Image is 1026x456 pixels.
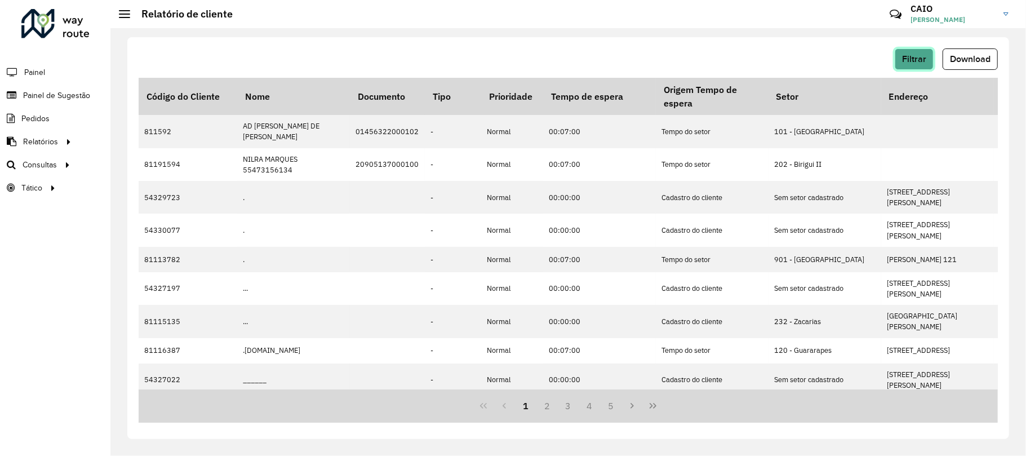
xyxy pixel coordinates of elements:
td: 54329723 [139,181,237,214]
td: 81115135 [139,305,237,338]
td: Normal [481,115,543,148]
button: Next Page [621,395,643,417]
td: NILRA MARQUES 55473156134 [237,148,350,181]
td: Normal [481,364,543,396]
button: 3 [558,395,579,417]
td: 00:00:00 [543,181,656,214]
td: Tempo do setor [656,338,769,364]
td: 54327197 [139,272,237,305]
td: . [237,247,350,272]
td: Sem setor cadastrado [769,364,881,396]
td: Sem setor cadastrado [769,181,881,214]
td: Normal [481,148,543,181]
td: [GEOGRAPHIC_DATA][PERSON_NAME] [881,305,994,338]
td: 81116387 [139,338,237,364]
span: Painel [24,67,45,78]
td: 00:07:00 [543,247,656,272]
td: - [425,305,481,338]
th: Origem Tempo de espera [656,78,769,115]
th: Nome [237,78,350,115]
td: - [425,214,481,246]
td: - [425,272,481,305]
td: Normal [481,214,543,246]
button: Download [943,48,998,70]
td: 101 - [GEOGRAPHIC_DATA] [769,115,881,148]
td: 01456322000102 [350,115,425,148]
td: 202 - Birigui II [769,148,881,181]
td: 00:07:00 [543,148,656,181]
td: . [237,181,350,214]
td: Cadastro do cliente [656,272,769,305]
td: - [425,181,481,214]
td: 00:00:00 [543,364,656,396]
td: 120 - Guararapes [769,338,881,364]
button: Last Page [642,395,664,417]
h3: CAIO [910,3,995,14]
span: Painel de Sugestão [23,90,90,101]
span: Pedidos [21,113,50,125]
td: 54327022 [139,364,237,396]
td: [PERSON_NAME] 121 [881,247,994,272]
button: Filtrar [895,48,934,70]
td: [STREET_ADDRESS][PERSON_NAME] [881,272,994,305]
td: - [425,247,481,272]
span: Tático [21,182,42,194]
td: [STREET_ADDRESS][PERSON_NAME] [881,364,994,396]
th: Tempo de espera [543,78,656,115]
td: Tempo do setor [656,148,769,181]
th: Documento [350,78,425,115]
td: - [425,115,481,148]
td: .[DOMAIN_NAME] [237,338,350,364]
th: Endereço [881,78,994,115]
td: Cadastro do cliente [656,181,769,214]
td: 00:07:00 [543,338,656,364]
td: [STREET_ADDRESS][PERSON_NAME] [881,214,994,246]
span: Consultas [23,159,57,171]
td: 00:00:00 [543,214,656,246]
th: Tipo [425,78,481,115]
span: Filtrar [902,54,926,64]
h2: Relatório de cliente [130,8,233,20]
td: Sem setor cadastrado [769,272,881,305]
td: [STREET_ADDRESS][PERSON_NAME] [881,181,994,214]
td: 901 - [GEOGRAPHIC_DATA] [769,247,881,272]
td: 00:07:00 [543,115,656,148]
td: 20905137000100 [350,148,425,181]
button: 2 [536,395,558,417]
button: 1 [515,395,536,417]
td: Cadastro do cliente [656,214,769,246]
td: ... [237,305,350,338]
th: Código do Cliente [139,78,237,115]
span: [PERSON_NAME] [910,15,995,25]
td: ______ [237,364,350,396]
td: Normal [481,272,543,305]
td: Tempo do setor [656,247,769,272]
td: [STREET_ADDRESS] [881,338,994,364]
td: AD [PERSON_NAME] DE [PERSON_NAME] [237,115,350,148]
td: 811592 [139,115,237,148]
a: Contato Rápido [883,2,908,26]
span: Relatórios [23,136,58,148]
td: 00:00:00 [543,272,656,305]
td: - [425,364,481,396]
td: . [237,214,350,246]
td: - [425,338,481,364]
td: 81113782 [139,247,237,272]
td: Normal [481,338,543,364]
td: Normal [481,247,543,272]
th: Setor [769,78,881,115]
th: Prioridade [481,78,543,115]
td: Cadastro do cliente [656,305,769,338]
td: 54330077 [139,214,237,246]
td: ... [237,272,350,305]
td: 232 - Zacarias [769,305,881,338]
td: Normal [481,181,543,214]
td: 81191594 [139,148,237,181]
td: - [425,148,481,181]
button: 5 [600,395,621,417]
td: Normal [481,305,543,338]
td: Tempo do setor [656,115,769,148]
td: Sem setor cadastrado [769,214,881,246]
button: 4 [579,395,600,417]
span: Download [950,54,991,64]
